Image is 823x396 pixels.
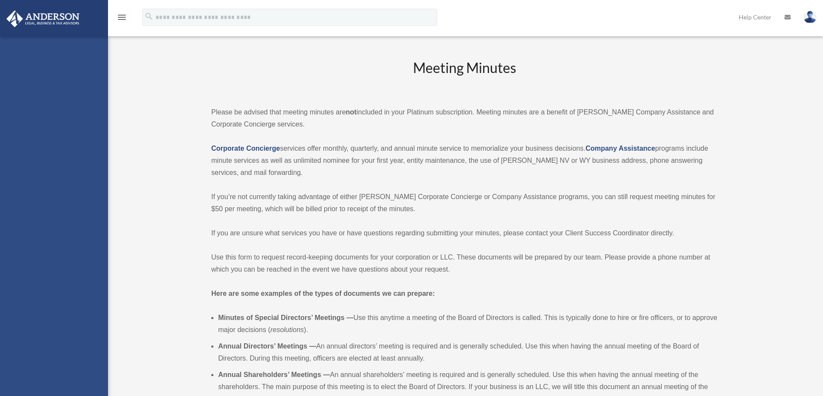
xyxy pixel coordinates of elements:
[117,12,127,22] i: menu
[218,371,330,378] b: Annual Shareholders’ Meetings —
[4,10,82,27] img: Anderson Advisors Platinum Portal
[346,108,356,116] strong: not
[211,191,718,215] p: If you’re not currently taking advantage of either [PERSON_NAME] Corporate Concierge or Company A...
[218,312,718,336] li: Use this anytime a meeting of the Board of Directors is called. This is typically done to hire or...
[211,251,718,276] p: Use this form to request record-keeping documents for your corporation or LLC. These documents wi...
[218,342,316,350] b: Annual Directors’ Meetings —
[218,314,353,321] b: Minutes of Special Directors’ Meetings —
[211,58,718,94] h2: Meeting Minutes
[804,11,817,23] img: User Pic
[211,145,280,152] a: Corporate Concierge
[218,340,718,364] li: An annual directors’ meeting is required and is generally scheduled. Use this when having the ann...
[270,326,304,333] em: resolutions
[211,106,718,130] p: Please be advised that meeting minutes are included in your Platinum subscription. Meeting minute...
[211,227,718,239] p: If you are unsure what services you have or have questions regarding submitting your minutes, ple...
[211,143,718,179] p: services offer monthly, quarterly, and annual minute service to memorialize your business decisio...
[144,12,154,21] i: search
[211,290,435,297] strong: Here are some examples of the types of documents we can prepare:
[117,15,127,22] a: menu
[585,145,655,152] a: Company Assistance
